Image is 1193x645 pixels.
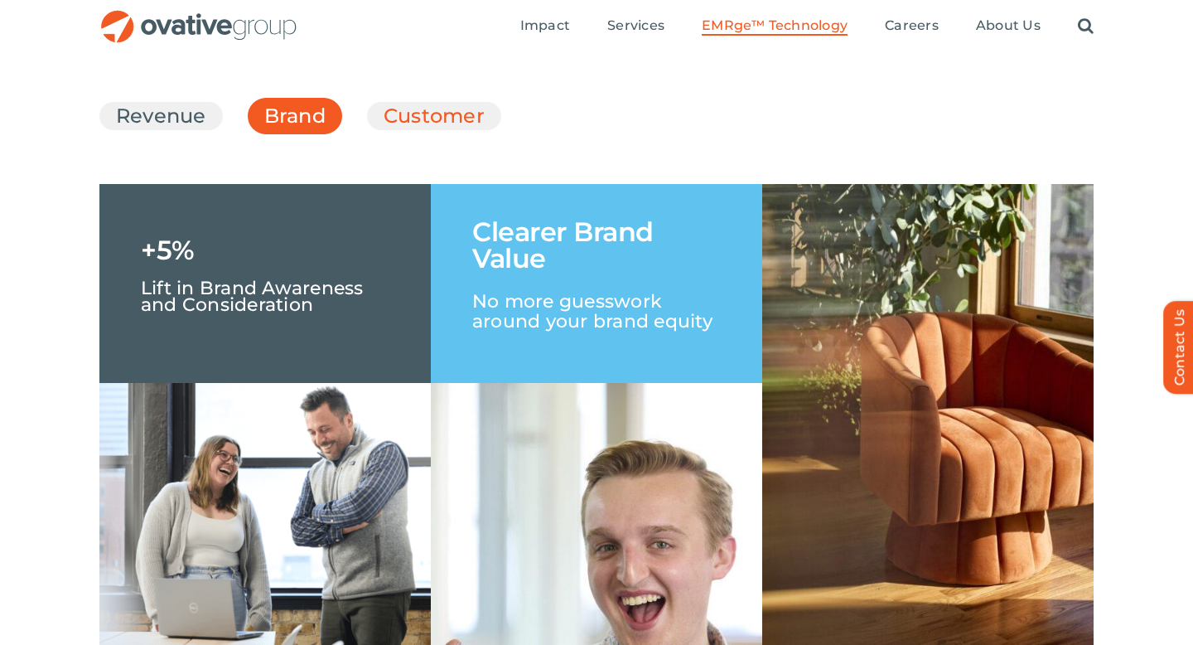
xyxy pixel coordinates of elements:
a: Search [1078,17,1094,36]
ul: Post Filters [99,94,1094,138]
p: No more guesswork around your brand equity [472,272,721,332]
a: Services [607,17,664,36]
a: Brand [264,102,326,138]
a: About Us [976,17,1041,36]
h1: +5% [141,237,195,264]
a: Careers [885,17,939,36]
span: Services [607,17,664,34]
span: EMRge™ Technology [702,17,848,34]
span: About Us [976,17,1041,34]
a: OG_Full_horizontal_RGB [99,8,298,24]
span: Careers [885,17,939,34]
a: Revenue [116,102,206,130]
p: Lift in Brand Awareness and Consideration [141,264,389,313]
h1: Clearer Brand Value [472,219,721,272]
a: EMRge™ Technology [702,17,848,36]
a: Impact [520,17,570,36]
a: Customer [384,102,485,130]
span: Impact [520,17,570,34]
